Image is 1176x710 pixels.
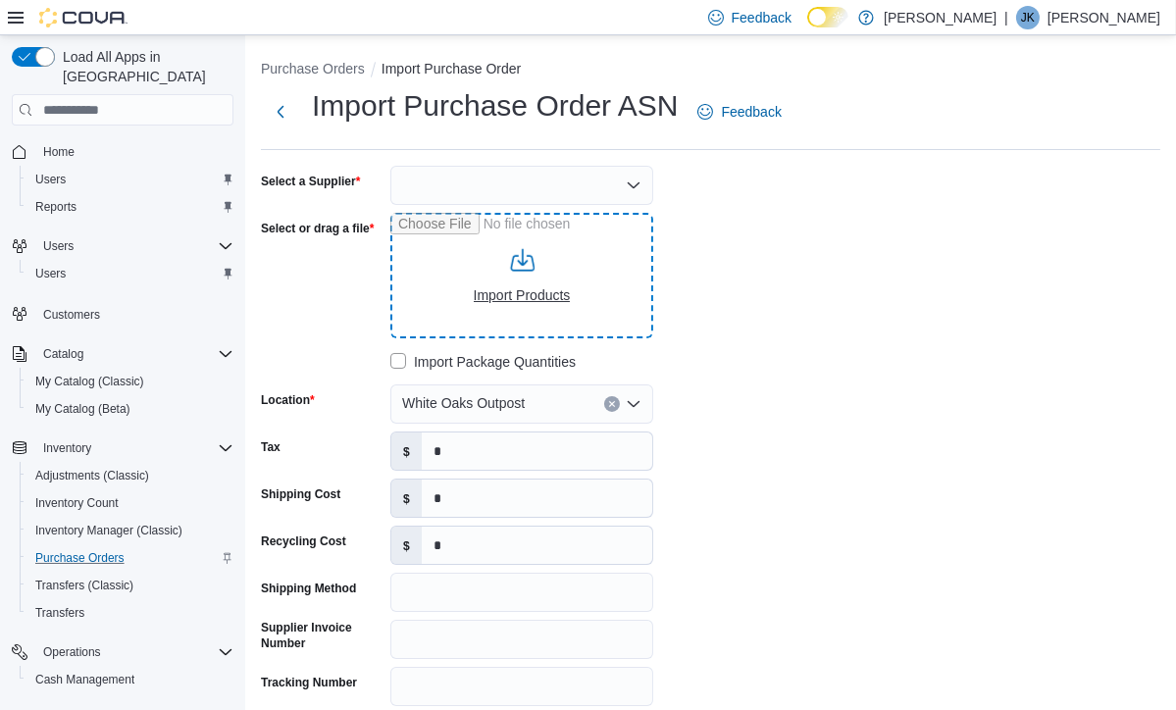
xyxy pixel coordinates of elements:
[35,342,233,366] span: Catalog
[35,172,66,187] span: Users
[390,350,576,374] label: Import Package Quantities
[1004,6,1008,29] p: |
[27,464,233,487] span: Adjustments (Classic)
[35,266,66,281] span: Users
[261,675,357,690] label: Tracking Number
[261,533,346,549] label: Recycling Cost
[261,174,360,189] label: Select a Supplier
[27,397,138,421] a: My Catalog (Beta)
[35,495,119,511] span: Inventory Count
[27,546,132,570] a: Purchase Orders
[43,144,75,160] span: Home
[20,489,241,517] button: Inventory Count
[626,396,641,412] button: Open list of options
[35,436,99,460] button: Inventory
[261,620,383,651] label: Supplier Invoice Number
[35,640,109,664] button: Operations
[721,102,781,122] span: Feedback
[35,342,91,366] button: Catalog
[27,491,127,515] a: Inventory Count
[27,168,233,191] span: Users
[20,572,241,599] button: Transfers (Classic)
[27,195,84,219] a: Reports
[20,544,241,572] button: Purchase Orders
[391,480,422,517] label: $
[391,432,422,470] label: $
[35,523,182,538] span: Inventory Manager (Classic)
[35,234,233,258] span: Users
[261,581,356,596] label: Shipping Method
[35,139,233,164] span: Home
[20,193,241,221] button: Reports
[312,86,678,126] h1: Import Purchase Order ASN
[382,61,521,76] button: Import Purchase Order
[27,546,233,570] span: Purchase Orders
[27,519,190,542] a: Inventory Manager (Classic)
[390,213,653,338] input: Use aria labels when no actual label is in use
[807,7,848,27] input: Dark Mode
[1016,6,1040,29] div: Justin Keen
[27,601,233,625] span: Transfers
[1021,6,1035,29] span: JK
[402,391,525,415] span: White Oaks Outpost
[27,519,233,542] span: Inventory Manager (Classic)
[35,672,134,687] span: Cash Management
[261,439,281,455] label: Tax
[27,262,74,285] a: Users
[35,550,125,566] span: Purchase Orders
[27,195,233,219] span: Reports
[4,434,241,462] button: Inventory
[27,370,233,393] span: My Catalog (Classic)
[43,644,101,660] span: Operations
[807,27,808,28] span: Dark Mode
[35,640,233,664] span: Operations
[884,6,997,29] p: [PERSON_NAME]
[35,374,144,389] span: My Catalog (Classic)
[35,234,81,258] button: Users
[35,199,77,215] span: Reports
[261,221,374,236] label: Select or drag a file
[35,436,233,460] span: Inventory
[27,370,152,393] a: My Catalog (Classic)
[20,166,241,193] button: Users
[35,301,233,326] span: Customers
[35,578,133,593] span: Transfers (Classic)
[261,59,1160,82] nav: An example of EuiBreadcrumbs
[4,232,241,260] button: Users
[261,92,300,131] button: Next
[20,395,241,423] button: My Catalog (Beta)
[39,8,128,27] img: Cova
[27,168,74,191] a: Users
[27,668,142,691] a: Cash Management
[35,401,130,417] span: My Catalog (Beta)
[261,486,340,502] label: Shipping Cost
[690,92,789,131] a: Feedback
[20,666,241,693] button: Cash Management
[20,368,241,395] button: My Catalog (Classic)
[20,599,241,627] button: Transfers
[20,260,241,287] button: Users
[4,137,241,166] button: Home
[55,47,233,86] span: Load All Apps in [GEOGRAPHIC_DATA]
[4,638,241,666] button: Operations
[35,468,149,483] span: Adjustments (Classic)
[4,340,241,368] button: Catalog
[20,517,241,544] button: Inventory Manager (Classic)
[35,140,82,164] a: Home
[27,491,233,515] span: Inventory Count
[43,440,91,456] span: Inventory
[4,299,241,328] button: Customers
[261,392,315,408] label: Location
[261,61,365,76] button: Purchase Orders
[1048,6,1160,29] p: [PERSON_NAME]
[27,601,92,625] a: Transfers
[35,303,108,327] a: Customers
[20,462,241,489] button: Adjustments (Classic)
[604,396,620,412] button: Clear input
[27,262,233,285] span: Users
[27,464,157,487] a: Adjustments (Classic)
[27,668,233,691] span: Cash Management
[626,177,641,193] button: Open list of options
[27,574,233,597] span: Transfers (Classic)
[391,527,422,564] label: $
